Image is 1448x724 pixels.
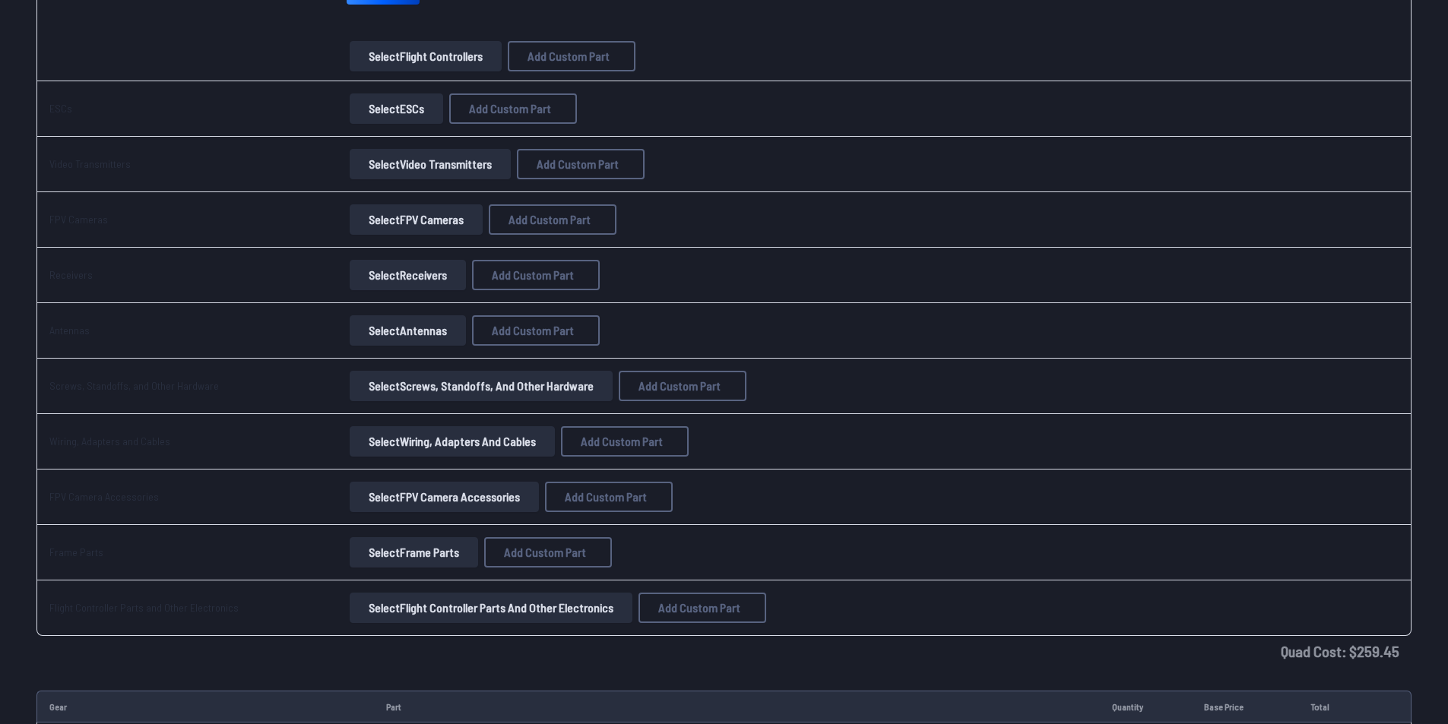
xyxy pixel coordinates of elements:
span: Add Custom Part [537,158,619,170]
a: SelectVideo Transmitters [347,149,514,179]
a: FPV Camera Accessories [49,490,159,503]
a: SelectReceivers [347,260,469,290]
a: FPV Cameras [49,213,108,226]
button: SelectAntennas [350,315,466,346]
td: Quantity [1100,691,1192,722]
a: SelectScrews, Standoffs, and Other Hardware [347,371,616,401]
span: Add Custom Part [504,546,586,558]
a: Screws, Standoffs, and Other Hardware [49,379,219,392]
td: Base Price [1192,691,1297,722]
a: ESCs [49,102,72,115]
button: SelectFlight Controller Parts and Other Electronics [350,593,632,623]
button: Add Custom Part [508,41,635,71]
a: SelectFlight Controllers [347,41,505,71]
a: SelectFPV Cameras [347,204,486,235]
a: SelectFrame Parts [347,537,481,568]
span: Add Custom Part [492,324,574,337]
a: SelectFlight Controller Parts and Other Electronics [347,593,635,623]
button: Add Custom Part [545,482,673,512]
button: SelectReceivers [350,260,466,290]
button: Add Custom Part [517,149,645,179]
span: Add Custom Part [581,435,663,447]
td: Part [374,691,1100,722]
td: Gear [36,691,374,722]
a: Flight Controller Parts and Other Electronics [49,601,239,614]
span: Add Custom Part [638,380,721,392]
a: Antennas [49,324,90,337]
button: Add Custom Part [638,593,766,623]
span: Add Custom Part [469,103,551,115]
a: SelectESCs [347,93,446,124]
a: Receivers [49,268,93,281]
button: SelectFPV Camera Accessories [350,482,539,512]
span: Add Custom Part [658,602,740,614]
td: Quad Cost: $ 259.45 [36,636,1412,666]
span: Add Custom Part [565,491,647,503]
a: SelectFPV Camera Accessories [347,482,542,512]
button: Add Custom Part [489,204,616,235]
button: SelectWiring, Adapters and Cables [350,426,555,457]
button: Add Custom Part [484,537,612,568]
button: Add Custom Part [619,371,746,401]
button: Add Custom Part [472,260,600,290]
button: Add Custom Part [472,315,600,346]
button: Add Custom Part [561,426,689,457]
button: SelectVideo Transmitters [350,149,511,179]
button: SelectFrame Parts [350,537,478,568]
span: Add Custom Part [492,269,574,281]
a: Video Transmitters [49,157,131,170]
td: Total [1298,691,1370,722]
a: Frame Parts [49,545,103,558]
button: SelectFPV Cameras [350,204,483,235]
button: Add Custom Part [449,93,577,124]
button: SelectESCs [350,93,443,124]
a: SelectAntennas [347,315,469,346]
span: Add Custom Part [528,50,610,62]
button: SelectFlight Controllers [350,41,502,71]
a: SelectWiring, Adapters and Cables [347,426,558,457]
span: Add Custom Part [509,213,591,226]
button: SelectScrews, Standoffs, and Other Hardware [350,371,613,401]
a: Wiring, Adapters and Cables [49,435,170,447]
